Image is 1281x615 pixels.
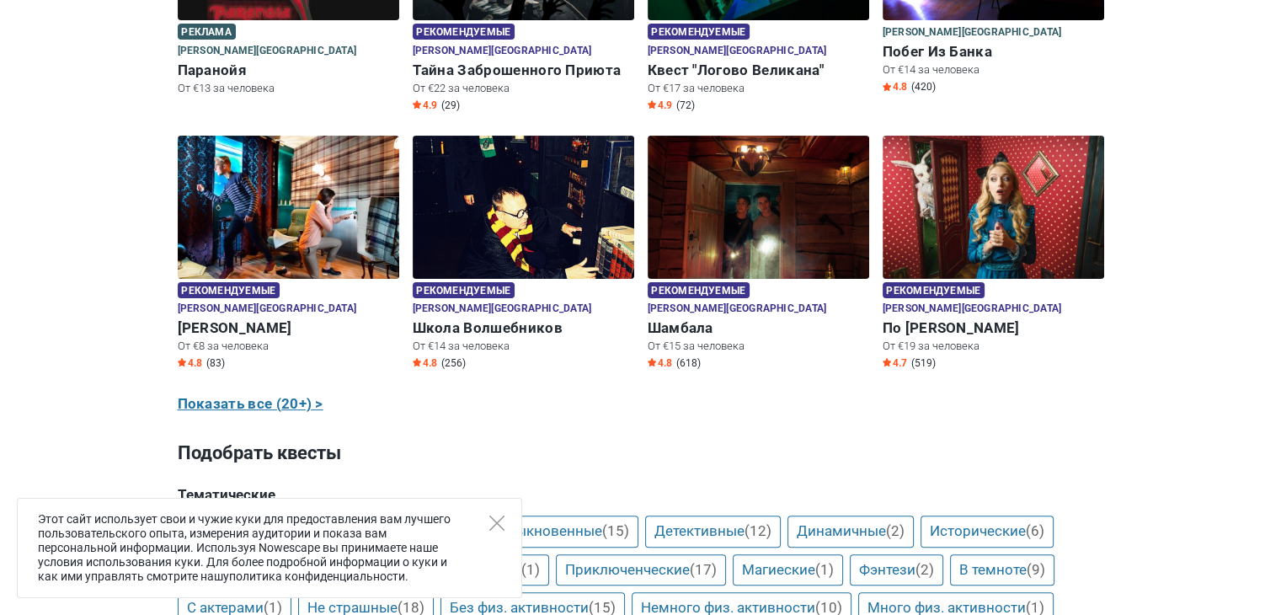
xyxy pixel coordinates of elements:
span: [PERSON_NAME][GEOGRAPHIC_DATA] [883,24,1062,42]
span: (2) [915,561,934,578]
span: (6) [1026,522,1044,539]
span: 4.8 [178,356,202,370]
img: По Следам Алисы [883,136,1104,279]
span: [PERSON_NAME][GEOGRAPHIC_DATA] [648,42,827,61]
h6: По [PERSON_NAME] [883,319,1104,337]
span: [PERSON_NAME][GEOGRAPHIC_DATA] [178,42,357,61]
a: Школа Волшебников Рекомендуемые [PERSON_NAME][GEOGRAPHIC_DATA] Школа Волшебников От €14 за челове... [413,136,634,373]
p: От €19 за человека [883,339,1104,354]
span: (420) [911,80,936,94]
span: (12) [745,522,771,539]
h6: Побег Из Банка [883,43,1104,61]
img: Star [413,100,421,109]
span: Реклама [178,24,236,40]
a: В темноте(9) [950,554,1054,586]
span: (29) [441,99,460,112]
span: [PERSON_NAME][GEOGRAPHIC_DATA] [883,300,1062,318]
img: Star [883,358,891,366]
span: Рекомендуемые [413,282,515,298]
span: 4.9 [413,99,437,112]
span: 4.8 [648,356,672,370]
span: (1) [521,561,540,578]
a: Приключенческие(17) [556,554,726,586]
h6: Паранойя [178,61,399,79]
span: Рекомендуемые [178,282,280,298]
p: От €14 за человека [883,62,1104,78]
p: От €13 за человека [178,81,399,96]
h6: [PERSON_NAME] [178,319,399,337]
span: (519) [911,356,936,370]
span: [PERSON_NAME][GEOGRAPHIC_DATA] [648,300,827,318]
p: От €22 за человека [413,81,634,96]
button: Close [489,516,504,531]
span: 4.8 [413,356,437,370]
p: От €8 за человека [178,339,399,354]
span: (15) [602,522,629,539]
span: 4.8 [883,80,907,94]
span: Рекомендуемые [648,24,750,40]
span: [PERSON_NAME][GEOGRAPHIC_DATA] [413,300,592,318]
a: Детективные(12) [645,516,781,548]
a: Показать все (20+) > [178,393,323,415]
span: Рекомендуемые [883,282,985,298]
p: От €17 за человека [648,81,869,96]
h6: Квест "Логово Великана" [648,61,869,79]
a: Шамбала Рекомендуемые [PERSON_NAME][GEOGRAPHIC_DATA] Шамбала От €15 за человека Star4.8 (618) [648,136,869,373]
img: Star [648,100,656,109]
span: (9) [1027,561,1045,578]
img: Star [178,358,186,366]
a: Магиеские(1) [733,554,843,586]
span: [PERSON_NAME][GEOGRAPHIC_DATA] [178,300,357,318]
span: (17) [690,561,717,578]
span: (72) [676,99,695,112]
a: Шерлок Холмс Рекомендуемые [PERSON_NAME][GEOGRAPHIC_DATA] [PERSON_NAME] От €8 за человека Star4.8... [178,136,399,373]
img: Школа Волшебников [413,136,634,279]
a: Исторические(6) [921,516,1054,548]
img: Star [648,358,656,366]
span: (618) [676,356,701,370]
span: [PERSON_NAME][GEOGRAPHIC_DATA] [413,42,592,61]
span: (2) [886,522,905,539]
img: Star [413,358,421,366]
img: Шамбала [648,136,869,279]
h3: Подобрать квесты [178,440,1104,467]
img: Шерлок Холмс [178,136,399,279]
a: Динамичные(2) [787,516,914,548]
span: (83) [206,356,225,370]
span: (1) [815,561,834,578]
h6: Школа Волшебников [413,319,634,337]
h6: Тайна Заброшенного Приюта [413,61,634,79]
span: 4.7 [883,356,907,370]
a: По Следам Алисы Рекомендуемые [PERSON_NAME][GEOGRAPHIC_DATA] По [PERSON_NAME] От €19 за человека ... [883,136,1104,373]
a: Необыкновенные(15) [472,516,638,548]
h6: Шамбала [648,319,869,337]
p: От €14 за человека [413,339,634,354]
a: Фэнтези(2) [850,554,943,586]
span: (256) [441,356,466,370]
div: Этот сайт использует свои и чужие куки для предоставления вам лучшего пользовательского опыта, из... [17,498,522,598]
span: 4.9 [648,99,672,112]
h5: Тематические [178,486,1104,503]
img: Star [883,83,891,91]
p: От €15 за человека [648,339,869,354]
span: Рекомендуемые [413,24,515,40]
span: Рекомендуемые [648,282,750,298]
